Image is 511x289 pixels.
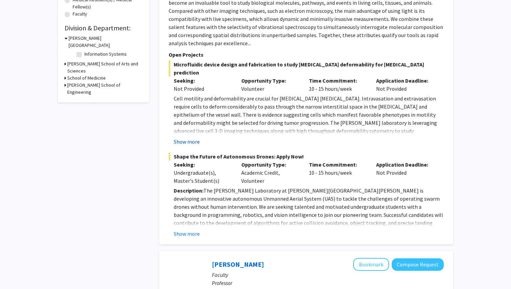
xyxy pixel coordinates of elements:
p: The [PERSON_NAME] Laboratory at [PERSON_NAME][GEOGRAPHIC_DATA][PERSON_NAME] is developing an inno... [174,186,444,235]
button: Show more [174,138,200,146]
p: Professor [212,279,444,287]
p: Cell motility and deformability are crucial for [MEDICAL_DATA] [MEDICAL_DATA]. Intravasation and ... [174,94,444,143]
button: Show more [174,230,200,238]
div: Not Provided [174,85,231,93]
p: Application Deadline: [376,77,434,85]
h3: [PERSON_NAME] School of Arts and Sciences [67,60,142,75]
div: Undergraduate(s), Master's Student(s) [174,169,231,185]
div: Volunteer [236,77,304,93]
h3: School of Medicine [67,75,106,82]
button: Add Arvind Pathak to Bookmarks [353,258,389,271]
p: Opportunity Type: [241,77,299,85]
p: Application Deadline: [376,161,434,169]
span: Microfluidic device design and fabrication to study [MEDICAL_DATA] deformability for [MEDICAL_DAT... [169,60,444,77]
iframe: Chat [5,259,29,284]
div: 10 - 15 hours/week [304,77,371,93]
p: Seeking: [174,77,231,85]
div: Academic Credit, Volunteer [236,161,304,185]
h3: [PERSON_NAME] School of Engineering [67,82,142,96]
div: 10 - 15 hours/week [304,161,371,185]
strong: Description: [174,187,203,194]
h3: [PERSON_NAME][GEOGRAPHIC_DATA] [69,35,142,49]
p: Time Commitment: [309,77,366,85]
label: Faculty [73,10,87,18]
p: Open Projects [169,51,444,59]
p: Faculty [212,271,444,279]
p: Opportunity Type: [241,161,299,169]
a: [PERSON_NAME] [212,260,264,268]
div: Not Provided [371,161,439,185]
p: Seeking: [174,161,231,169]
span: Shape the Future of Autonomous Drones: Apply Now! [169,152,444,161]
div: Not Provided [371,77,439,93]
button: Compose Request to Arvind Pathak [392,258,444,271]
label: Information Systems [84,51,127,58]
p: Time Commitment: [309,161,366,169]
h2: Division & Department: [65,24,142,32]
